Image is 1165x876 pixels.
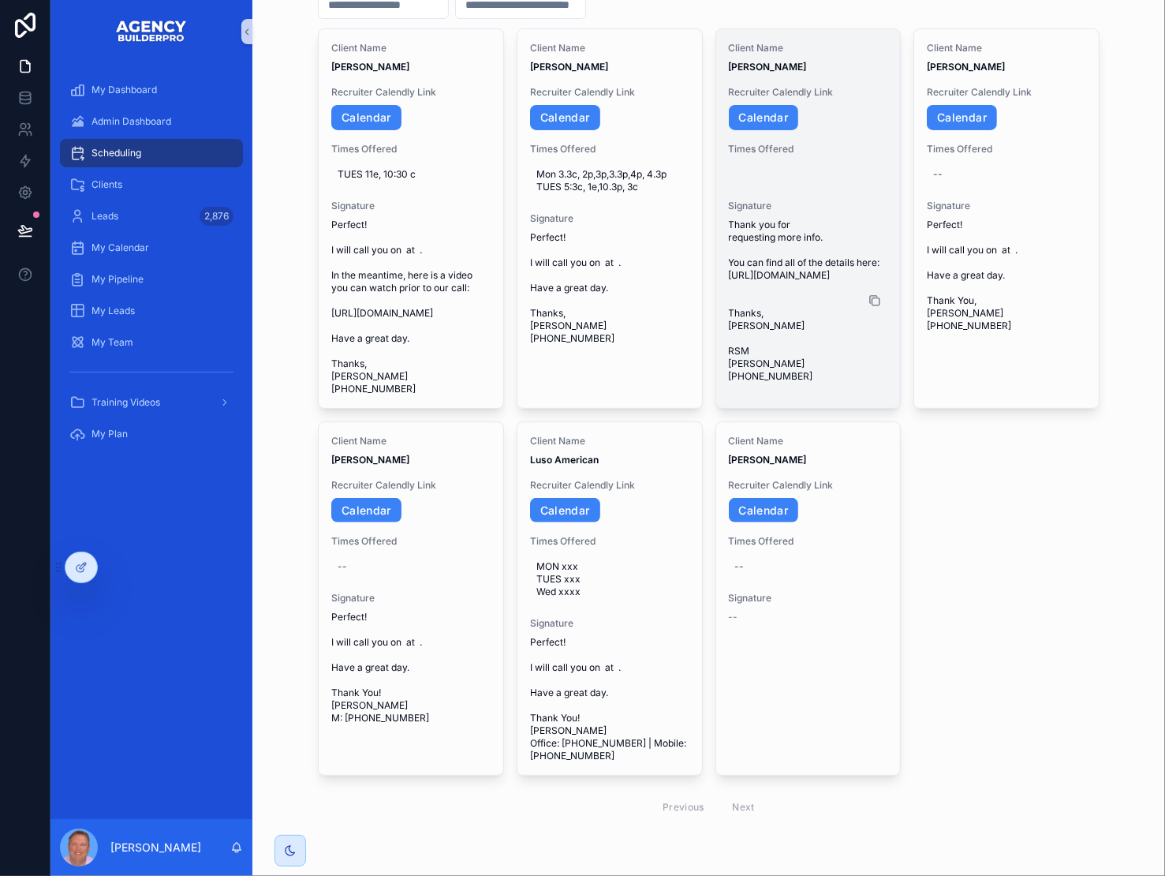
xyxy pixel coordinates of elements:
[331,200,491,212] span: Signature
[331,42,491,54] span: Client Name
[60,202,243,230] a: Leads2,876
[715,421,902,777] a: Client Name[PERSON_NAME]Recruiter Calendly LinkCalendarTimes Offered--Signature--
[530,42,689,54] span: Client Name
[331,454,409,466] strong: [PERSON_NAME]
[536,168,683,193] span: Mon 3.3c, 2p,3p,3.3p,4p, 4.3p TUES 5:3c, 1e,10.3p, 3c
[729,42,888,54] span: Client Name
[530,435,689,447] span: Client Name
[729,592,888,605] span: Signature
[60,107,243,136] a: Admin Dashboard
[331,105,401,130] a: Calendar
[729,479,888,492] span: Recruiter Calendly Link
[729,219,888,383] span: Thank you for requesting more info. You can find all of the details here: [URL][DOMAIN_NAME] Than...
[927,42,1086,54] span: Client Name
[110,840,201,855] p: [PERSON_NAME]
[91,396,160,409] span: Training Videos
[331,86,491,99] span: Recruiter Calendly Link
[91,428,128,440] span: My Plan
[331,61,409,73] strong: [PERSON_NAME]
[530,498,600,523] a: Calendar
[530,86,689,99] span: Recruiter Calendly Link
[91,84,157,96] span: My Dashboard
[729,200,888,212] span: Signature
[927,86,1086,99] span: Recruiter Calendly Link
[60,170,243,199] a: Clients
[927,61,1005,73] strong: [PERSON_NAME]
[517,28,703,409] a: Client Name[PERSON_NAME]Recruiter Calendly LinkCalendarTimes OfferedMon 3.3c, 2p,3p,3.3p,4p, 4.3p...
[530,212,689,225] span: Signature
[91,210,118,223] span: Leads
[331,535,491,548] span: Times Offered
[729,498,799,523] a: Calendar
[530,61,608,73] strong: [PERSON_NAME]
[913,28,1100,409] a: Client Name[PERSON_NAME]Recruiter Calendly LinkCalendarTimes Offered--SignaturePerfect! I will ca...
[729,454,807,466] strong: [PERSON_NAME]
[115,19,188,44] img: App logo
[517,421,703,777] a: Client NameLuso AmericanRecruiter Calendly LinkCalendarTimes OfferedMON xxx TUES xxx Wed xxxxSign...
[927,219,1086,332] span: Perfect! I will call you on at . Have a great day. Thank You, [PERSON_NAME] [PHONE_NUMBER]
[729,143,888,155] span: Times Offered
[318,421,504,777] a: Client Name[PERSON_NAME]Recruiter Calendly LinkCalendarTimes Offered--SignaturePerfect! I will ca...
[729,61,807,73] strong: [PERSON_NAME]
[729,435,888,447] span: Client Name
[60,76,243,104] a: My Dashboard
[927,105,997,130] a: Calendar
[530,143,689,155] span: Times Offered
[536,560,683,598] span: MON xxx TUES xxx Wed xxxx
[91,336,133,349] span: My Team
[331,479,491,492] span: Recruiter Calendly Link
[60,328,243,357] a: My Team
[729,535,888,548] span: Times Offered
[530,105,600,130] a: Calendar
[91,115,171,128] span: Admin Dashboard
[91,147,141,159] span: Scheduling
[331,611,491,724] span: Perfect! I will call you on at . Have a great day. Thank You! [PERSON_NAME] M: [PHONE_NUMBER]
[530,535,689,548] span: Times Offered
[530,231,689,345] span: Perfect! I will call you on at . Have a great day. Thanks, [PERSON_NAME] [PHONE_NUMBER]
[331,219,491,395] span: Perfect! I will call you on at . In the meantime, here is a video you can watch prior to our call...
[530,479,689,492] span: Recruiter Calendly Link
[735,560,745,573] div: --
[338,168,484,181] span: TUES 11e, 10:30 c
[318,28,504,409] a: Client Name[PERSON_NAME]Recruiter Calendly LinkCalendarTimes OfferedTUES 11e, 10:30 cSignaturePer...
[60,388,243,417] a: Training Videos
[91,305,135,317] span: My Leads
[91,273,144,286] span: My Pipeline
[331,498,401,523] a: Calendar
[338,560,347,573] div: --
[729,105,799,130] a: Calendar
[60,234,243,262] a: My Calendar
[927,143,1086,155] span: Times Offered
[91,178,122,191] span: Clients
[530,617,689,630] span: Signature
[60,265,243,294] a: My Pipeline
[60,420,243,448] a: My Plan
[715,28,902,409] a: Client Name[PERSON_NAME]Recruiter Calendly LinkCalendarTimes OfferedSignatureThank you for reques...
[927,200,1086,212] span: Signature
[50,63,252,471] div: scrollable content
[60,297,243,325] a: My Leads
[200,207,233,226] div: 2,876
[331,592,491,605] span: Signature
[530,454,599,466] strong: Luso American
[331,143,491,155] span: Times Offered
[331,435,491,447] span: Client Name
[60,139,243,167] a: Scheduling
[729,86,888,99] span: Recruiter Calendly Link
[91,241,149,254] span: My Calendar
[933,168,943,181] div: --
[729,611,738,623] span: --
[530,636,689,762] span: Perfect! I will call you on at . Have a great day. Thank You! [PERSON_NAME] Office: [PHONE_NUMBER...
